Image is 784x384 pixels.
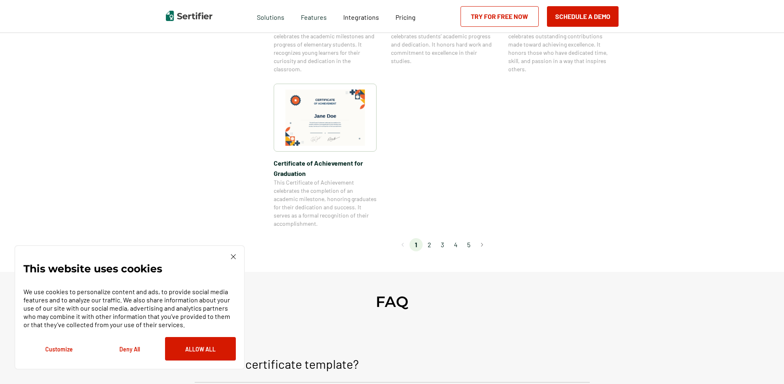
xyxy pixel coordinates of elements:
[274,84,377,228] a: Certificate of Achievement for GraduationCertificate of Achievement for GraduationThis Certificat...
[165,337,236,361] button: Allow All
[94,337,165,361] button: Deny All
[508,24,611,73] span: This Olympic Certificate of Appreciation celebrates outstanding contributions made toward achievi...
[395,11,416,21] a: Pricing
[166,11,212,21] img: Sertifier | Digital Credentialing Platform
[274,178,377,228] span: This Certificate of Achievement celebrates the completion of an academic milestone, honoring grad...
[395,13,416,21] span: Pricing
[461,6,539,27] a: Try for Free Now
[462,238,475,251] li: page 5
[23,288,236,329] p: We use cookies to personalize content and ads, to provide social media features and to analyze ou...
[301,11,327,21] span: Features
[376,293,408,311] h2: FAQ
[274,158,377,178] span: Certificate of Achievement for Graduation
[195,348,590,383] button: What is a certificate template?
[195,354,359,374] p: What is a certificate template?
[231,254,236,259] img: Cookie Popup Close
[274,24,377,73] span: This Certificate of Achievement celebrates the academic milestones and progress of elementary stu...
[391,24,494,65] span: This Certificate of Achievement celebrates students’ academic progress and dedication. It honors ...
[475,238,489,251] button: Go to next page
[547,6,619,27] button: Schedule a Demo
[23,337,94,361] button: Customize
[436,238,449,251] li: page 3
[449,238,462,251] li: page 4
[743,344,784,384] iframe: Chat Widget
[396,238,409,251] button: Go to previous page
[285,89,365,146] img: Certificate of Achievement for Graduation
[409,238,423,251] li: page 1
[343,13,379,21] span: Integrations
[343,11,379,21] a: Integrations
[23,265,162,273] p: This website uses cookies
[423,238,436,251] li: page 2
[257,11,284,21] span: Solutions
